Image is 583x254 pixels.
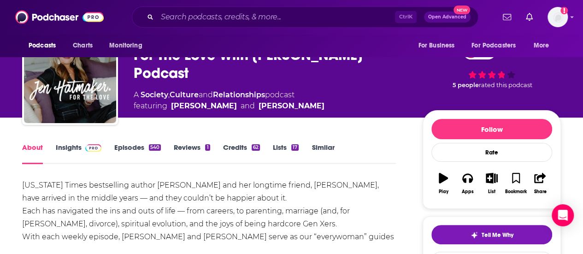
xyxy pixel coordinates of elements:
[418,39,454,52] span: For Business
[412,37,466,54] button: open menu
[428,15,466,19] span: Open Advanced
[534,189,546,195] div: Share
[423,37,561,95] div: 73 5 peoplerated this podcast
[431,225,552,244] button: tell me why sparkleTell Me Why
[15,8,104,26] img: Podchaser - Follow, Share and Rate Podcasts
[395,11,417,23] span: Ctrl K
[504,167,528,200] button: Bookmark
[431,119,552,139] button: Follow
[199,90,213,99] span: and
[141,90,168,99] a: Society
[488,189,495,195] div: List
[73,39,93,52] span: Charts
[548,7,568,27] button: Show profile menu
[134,89,324,112] div: A podcast
[85,144,101,152] img: Podchaser Pro
[24,31,116,123] img: For The Love With Jen Hatmaker Podcast
[67,37,98,54] a: Charts
[223,143,260,164] a: Credits62
[273,143,299,164] a: Lists17
[522,9,536,25] a: Show notifications dropdown
[424,12,471,23] button: Open AdvancedNew
[252,144,260,151] div: 62
[462,189,474,195] div: Apps
[528,167,552,200] button: Share
[560,7,568,14] svg: Add a profile image
[455,167,479,200] button: Apps
[103,37,154,54] button: open menu
[439,189,448,195] div: Play
[505,189,527,195] div: Bookmark
[259,100,324,112] a: Amy Hardin
[171,100,237,112] a: Jen Hatmaker
[431,143,552,162] div: Rate
[453,82,479,89] span: 5 people
[241,100,255,112] span: and
[552,204,574,226] div: Open Intercom Messenger
[453,6,470,14] span: New
[480,167,504,200] button: List
[465,37,529,54] button: open menu
[548,7,568,27] span: Logged in as AtriaBooks
[22,37,68,54] button: open menu
[168,90,170,99] span: ,
[471,39,516,52] span: For Podcasters
[205,144,210,151] div: 1
[312,143,334,164] a: Similar
[291,144,299,151] div: 17
[109,39,142,52] span: Monitoring
[534,39,549,52] span: More
[479,82,532,89] span: rated this podcast
[213,90,265,99] a: Relationships
[132,6,478,28] div: Search podcasts, credits, & more...
[149,144,161,151] div: 540
[134,100,324,112] span: featuring
[170,90,199,99] a: Culture
[114,143,161,164] a: Episodes540
[56,143,101,164] a: InsightsPodchaser Pro
[431,167,455,200] button: Play
[174,143,210,164] a: Reviews1
[482,231,513,239] span: Tell Me Why
[499,9,515,25] a: Show notifications dropdown
[157,10,395,24] input: Search podcasts, credits, & more...
[29,39,56,52] span: Podcasts
[471,231,478,239] img: tell me why sparkle
[22,143,43,164] a: About
[527,37,561,54] button: open menu
[548,7,568,27] img: User Profile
